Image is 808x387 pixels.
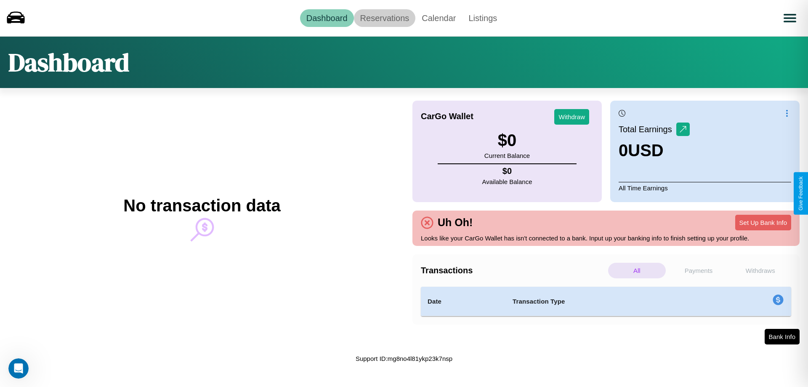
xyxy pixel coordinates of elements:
div: Give Feedback [798,176,804,211]
h4: Transactions [421,266,606,275]
a: Reservations [354,9,416,27]
a: Dashboard [300,9,354,27]
p: Support ID: mg8no4l81ykp23k7nsp [356,353,452,364]
h4: Transaction Type [513,296,704,307]
h4: Uh Oh! [433,216,477,229]
h4: CarGo Wallet [421,112,473,121]
p: Current Balance [484,150,530,161]
p: Payments [670,263,728,278]
p: Withdraws [731,263,789,278]
p: Looks like your CarGo Wallet has isn't connected to a bank. Input up your banking info to finish ... [421,232,791,244]
h3: 0 USD [619,141,690,160]
h3: $ 0 [484,131,530,150]
a: Listings [462,9,503,27]
button: Open menu [778,6,802,30]
iframe: Intercom live chat [8,358,29,379]
button: Bank Info [765,329,800,344]
table: simple table [421,287,791,316]
a: Calendar [415,9,462,27]
h2: No transaction data [123,196,280,215]
p: Available Balance [482,176,532,187]
h4: Date [428,296,499,307]
p: Total Earnings [619,122,676,137]
h4: $ 0 [482,166,532,176]
p: All [608,263,666,278]
h1: Dashboard [8,45,129,80]
button: Withdraw [554,109,589,125]
button: Set Up Bank Info [735,215,791,230]
p: All Time Earnings [619,182,791,194]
